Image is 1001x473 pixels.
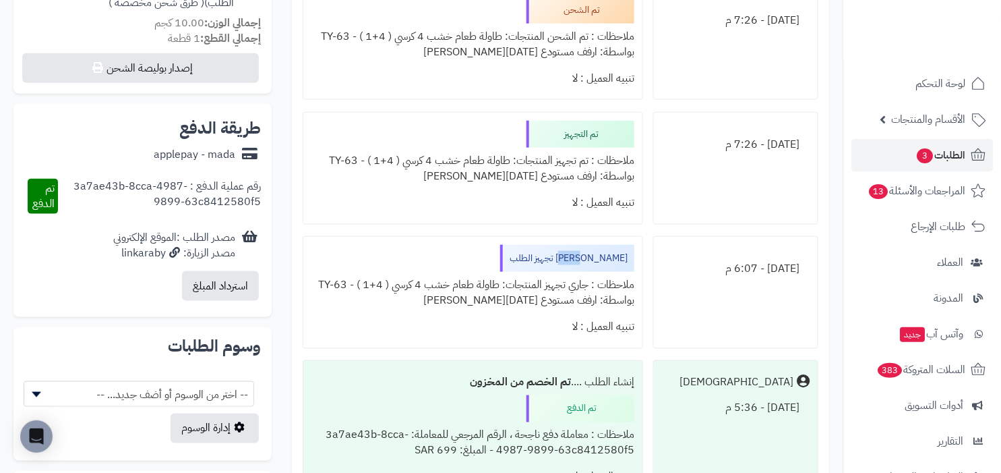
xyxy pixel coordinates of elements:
span: الأقسام والمنتجات [891,110,965,129]
div: ملاحظات : معاملة دفع ناجحة ، الرقم المرجعي للمعاملة: 3a7ae43b-8cca-4987-9899-63c8412580f5 - المبل... [311,422,634,464]
div: تنبيه العميل : لا [311,314,634,340]
h2: وسوم الطلبات [24,338,261,354]
strong: إجمالي القطع: [200,30,261,47]
a: السلات المتروكة383 [851,354,993,386]
div: مصدر الطلب :الموقع الإلكتروني [113,230,235,261]
a: التقارير [851,425,993,457]
div: applepay - mada [154,147,235,163]
span: -- اختر من الوسوم أو أضف جديد... -- [24,381,254,407]
a: المراجعات والأسئلة13 [851,175,993,207]
a: أدوات التسويق [851,389,993,422]
a: إدارة الوسوم [171,414,259,443]
a: الطلبات3 [851,139,993,171]
span: 3 [916,148,933,163]
span: الطلبات [915,146,965,165]
div: مصدر الزيارة: linkaraby [113,246,235,261]
div: رقم عملية الدفع : 3a7ae43b-8cca-4987-9899-63c8412580f5 [58,179,261,214]
span: العملاء [937,253,963,272]
div: [DATE] - 7:26 م [662,132,810,158]
a: لوحة التحكم [851,67,993,100]
div: [PERSON_NAME] تجهيز الطلب [500,245,634,272]
button: إصدار بوليصة الشحن [22,53,259,83]
div: [DEMOGRAPHIC_DATA] [679,374,793,390]
span: 383 [877,362,903,378]
div: [DATE] - 7:26 م [662,7,810,34]
div: [DATE] - 6:07 م [662,256,810,282]
span: المدونة [934,289,963,308]
div: تم الدفع [526,395,634,422]
a: المدونة [851,282,993,314]
span: طلبات الإرجاع [911,217,965,236]
span: المراجعات والأسئلة [868,182,965,200]
small: 10.00 كجم [154,15,261,31]
div: ملاحظات : جاري تجهيز المنتجات: طاولة طعام خشب 4 كرسي ( 4+1 ) - TY-63 بواسطة: ارفف مستودع [DATE][P... [311,272,634,314]
button: استرداد المبلغ [182,271,259,301]
div: ملاحظات : تم الشحن المنتجات: طاولة طعام خشب 4 كرسي ( 4+1 ) - TY-63 بواسطة: ارفف مستودع [DATE][PER... [311,24,634,65]
span: تم الدفع [32,180,55,212]
span: -- اختر من الوسوم أو أضف جديد... -- [24,382,253,408]
span: وآتس آب [899,325,963,343]
span: السلات المتروكة [876,360,965,379]
a: وآتس آبجديد [851,318,993,350]
div: إنشاء الطلب .... [311,369,634,395]
span: جديد [900,327,925,342]
span: التقارير [938,432,963,451]
img: logo-2.png [909,26,988,54]
span: 13 [868,184,888,199]
small: 1 قطعة [168,30,261,47]
b: تم الخصم من المخزون [470,374,571,390]
div: تنبيه العميل : لا [311,65,634,92]
div: تم التجهيز [526,121,634,148]
div: تنبيه العميل : لا [311,190,634,216]
a: طلبات الإرجاع [851,211,993,243]
h2: طريقة الدفع [179,120,261,136]
span: لوحة التحكم [915,74,965,93]
div: [DATE] - 5:36 م [662,395,810,422]
div: Open Intercom Messenger [20,420,53,453]
a: العملاء [851,246,993,279]
strong: إجمالي الوزن: [204,15,261,31]
div: ملاحظات : تم تجهيز المنتجات: طاولة طعام خشب 4 كرسي ( 4+1 ) - TY-63 بواسطة: ارفف مستودع [DATE][PER... [311,148,634,190]
span: أدوات التسويق [905,396,963,415]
